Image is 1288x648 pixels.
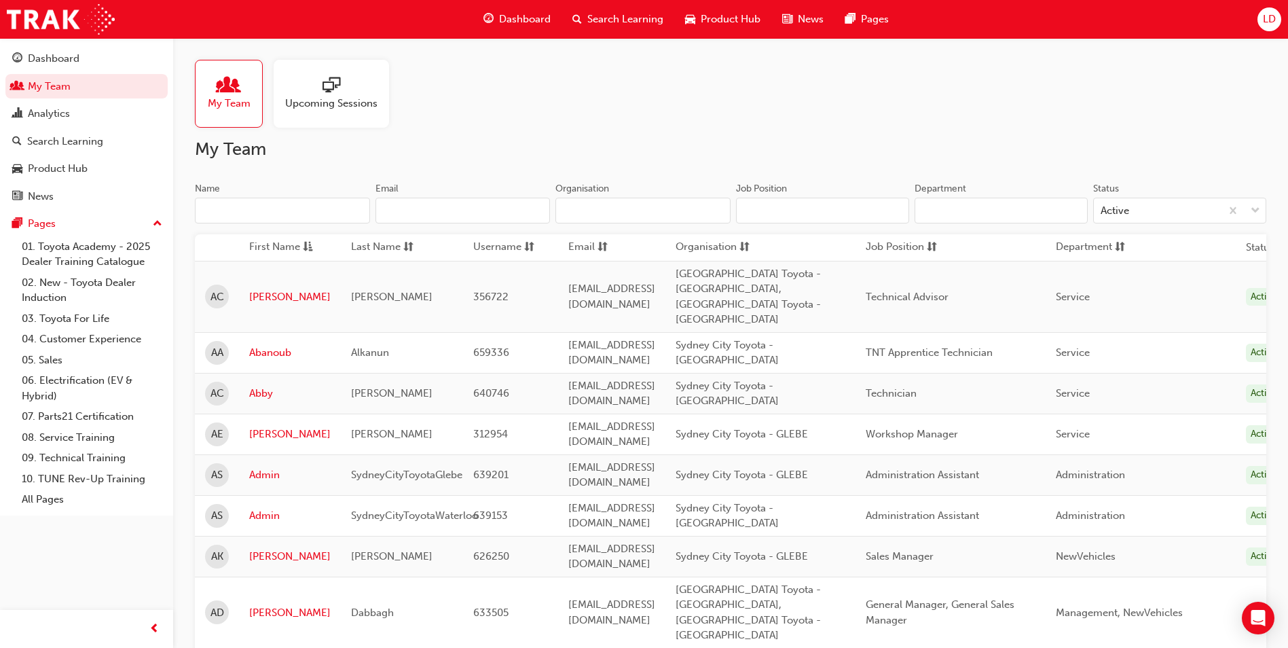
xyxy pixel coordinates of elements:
a: Admin [249,508,331,524]
a: 09. Technical Training [16,448,168,469]
a: 07. Parts21 Certification [16,406,168,427]
span: Sydney City Toyota - [GEOGRAPHIC_DATA] [676,380,779,408]
span: Pages [861,12,889,27]
span: Dabbagh [351,607,394,619]
button: Pages [5,211,168,236]
div: Active [1246,507,1281,525]
div: Job Position [736,182,787,196]
span: guage-icon [12,53,22,65]
span: [EMAIL_ADDRESS][DOMAIN_NAME] [568,339,655,367]
span: Sydney City Toyota - GLEBE [676,550,808,562]
input: Department [915,198,1088,223]
span: Administration [1056,469,1125,481]
input: Email [375,198,551,223]
div: Search Learning [27,134,103,149]
span: General Manager, General Sales Manager [866,598,1014,626]
span: AK [211,549,223,564]
span: Upcoming Sessions [285,96,378,111]
span: Product Hub [701,12,760,27]
span: [PERSON_NAME] [351,387,433,399]
a: 05. Sales [16,350,168,371]
span: pages-icon [845,11,855,28]
span: Service [1056,346,1090,359]
span: 639201 [473,469,509,481]
span: search-icon [12,136,22,148]
span: people-icon [12,81,22,93]
input: Name [195,198,370,223]
span: AS [211,467,223,483]
span: people-icon [220,77,238,96]
span: [EMAIL_ADDRESS][DOMAIN_NAME] [568,598,655,626]
button: Emailsorting-icon [568,239,643,256]
span: Organisation [676,239,737,256]
span: [PERSON_NAME] [351,291,433,303]
img: Trak [7,4,115,35]
span: chart-icon [12,108,22,120]
a: My Team [5,74,168,99]
span: guage-icon [483,11,494,28]
a: Abby [249,386,331,401]
a: [PERSON_NAME] [249,427,331,442]
span: [EMAIL_ADDRESS][DOMAIN_NAME] [568,380,655,408]
span: AS [211,508,223,524]
div: Pages [28,216,56,232]
span: AC [210,289,224,305]
span: 356722 [473,291,509,303]
span: 633505 [473,607,509,619]
span: Service [1056,387,1090,399]
span: car-icon [12,163,22,175]
span: [EMAIL_ADDRESS][DOMAIN_NAME] [568,283,655,310]
a: 01. Toyota Academy - 2025 Dealer Training Catalogue [16,236,168,272]
a: 06. Electrification (EV & Hybrid) [16,370,168,406]
span: search-icon [572,11,582,28]
a: search-iconSearch Learning [562,5,674,33]
span: [EMAIL_ADDRESS][DOMAIN_NAME] [568,543,655,571]
h2: My Team [195,139,1266,160]
div: Active [1246,344,1281,362]
span: AE [211,427,223,442]
span: [GEOGRAPHIC_DATA] Toyota - [GEOGRAPHIC_DATA], [GEOGRAPHIC_DATA] Toyota - [GEOGRAPHIC_DATA] [676,268,821,326]
div: Status [1093,182,1119,196]
span: First Name [249,239,300,256]
a: Admin [249,467,331,483]
span: asc-icon [303,239,313,256]
div: Active [1246,384,1281,403]
button: Job Positionsorting-icon [866,239,940,256]
a: Upcoming Sessions [274,60,400,128]
a: News [5,184,168,209]
span: 312954 [473,428,508,440]
span: Service [1056,428,1090,440]
a: [PERSON_NAME] [249,549,331,564]
a: All Pages [16,489,168,510]
button: Last Namesorting-icon [351,239,426,256]
div: Organisation [555,182,609,196]
a: guage-iconDashboard [473,5,562,33]
span: Sales Manager [866,550,934,562]
span: AA [211,345,223,361]
span: Sydney City Toyota - [GEOGRAPHIC_DATA] [676,339,779,367]
span: LD [1263,12,1276,27]
span: [EMAIL_ADDRESS][DOMAIN_NAME] [568,420,655,448]
span: car-icon [685,11,695,28]
span: news-icon [12,191,22,203]
a: pages-iconPages [834,5,900,33]
a: 04. Customer Experience [16,329,168,350]
span: [EMAIL_ADDRESS][DOMAIN_NAME] [568,461,655,489]
span: sorting-icon [739,239,750,256]
a: 10. TUNE Rev-Up Training [16,469,168,490]
a: [PERSON_NAME] [249,289,331,305]
span: NewVehicles [1056,550,1116,562]
a: My Team [195,60,274,128]
div: Department [915,182,966,196]
span: prev-icon [149,621,160,638]
a: 03. Toyota For Life [16,308,168,329]
span: Last Name [351,239,401,256]
span: SydneyCityToyotaGlebe [351,469,462,481]
input: Organisation [555,198,731,223]
button: Organisationsorting-icon [676,239,750,256]
button: Usernamesorting-icon [473,239,548,256]
div: Active [1246,547,1281,566]
span: 626250 [473,550,509,562]
span: Username [473,239,521,256]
